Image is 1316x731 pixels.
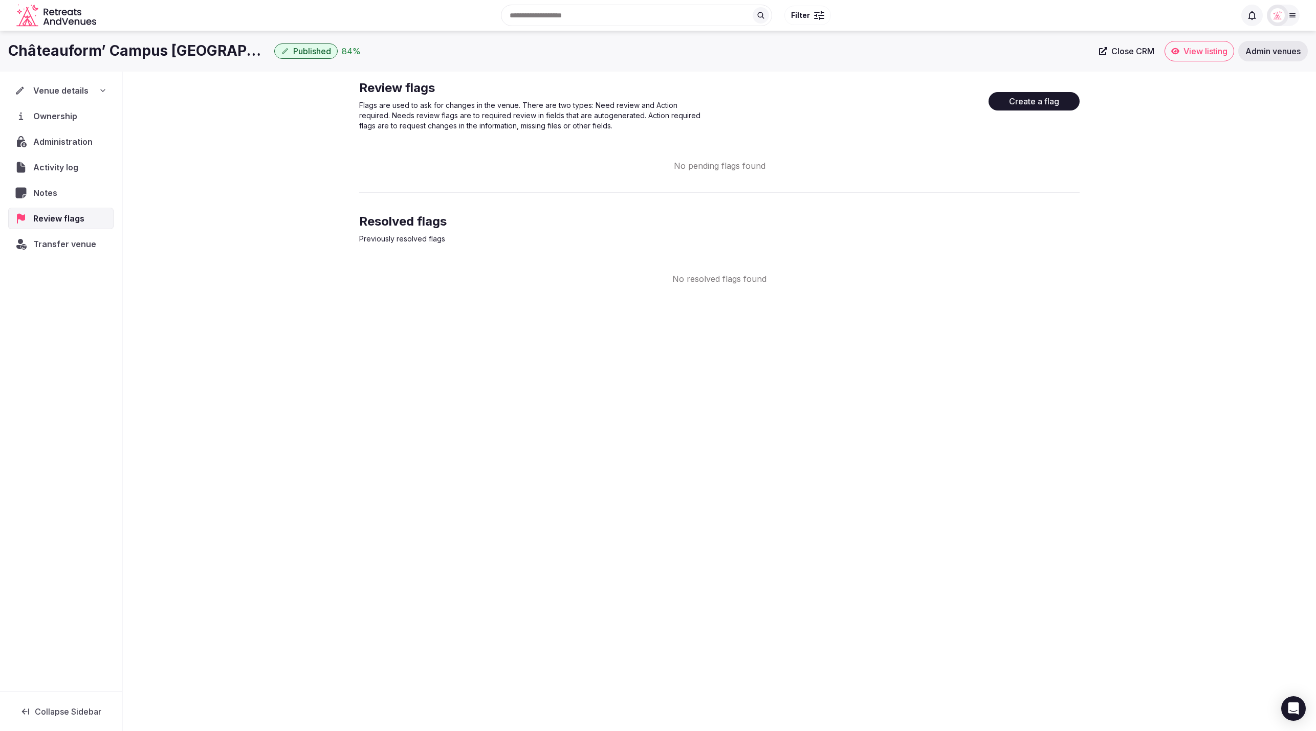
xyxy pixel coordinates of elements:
a: Activity log [8,157,114,178]
a: Administration [8,131,114,152]
span: Filter [791,10,810,20]
span: View listing [1183,46,1227,56]
a: Review flags [8,208,114,229]
h1: Châteauform’ Campus [GEOGRAPHIC_DATA] [8,41,270,61]
svg: Retreats and Venues company logo [16,4,98,27]
button: 84% [342,45,361,57]
span: Ownership [33,110,81,122]
button: Filter [784,6,831,25]
a: Visit the homepage [16,4,98,27]
span: Admin venues [1245,46,1301,56]
a: View listing [1165,41,1234,61]
button: Collapse Sidebar [8,700,114,723]
span: Administration [33,136,97,148]
span: Venue details [33,84,89,97]
a: Notes [8,182,114,204]
a: Ownership [8,105,114,127]
div: 84 % [342,45,361,57]
span: Review flags [33,212,89,225]
span: Published [293,46,331,56]
img: miaceralde [1270,8,1285,23]
span: Collapse Sidebar [35,706,101,717]
span: Activity log [33,161,82,173]
button: Transfer venue [8,233,114,255]
a: Close CRM [1093,41,1160,61]
span: Close CRM [1111,46,1154,56]
span: Notes [33,187,61,199]
span: Transfer venue [33,238,96,250]
a: Admin venues [1238,41,1308,61]
div: Open Intercom Messenger [1281,696,1306,721]
button: Published [274,43,338,59]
